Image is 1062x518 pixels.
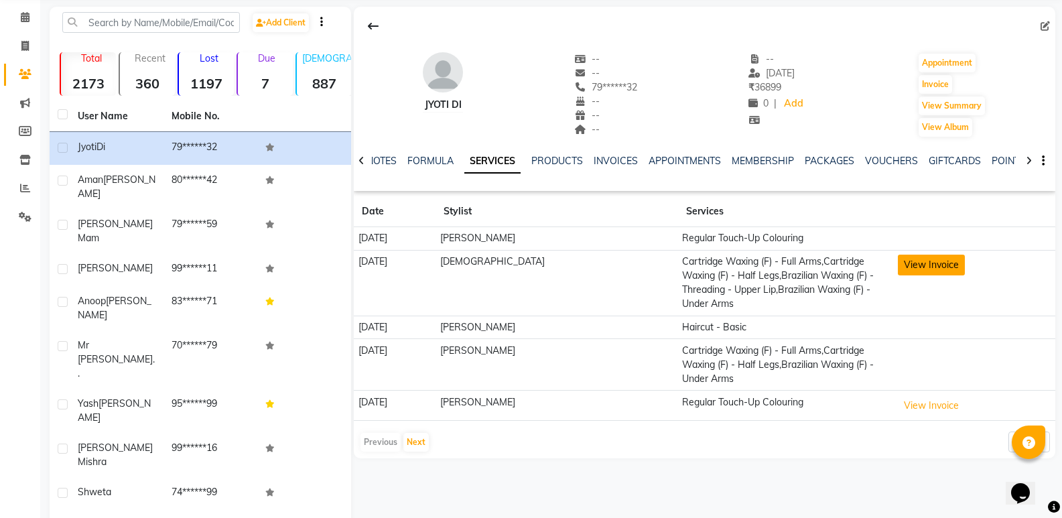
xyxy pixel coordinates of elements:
td: [PERSON_NAME] [436,339,678,391]
a: SERVICES [464,149,521,174]
td: [PERSON_NAME] [436,391,678,421]
button: View Album [919,118,972,137]
td: Regular Touch-Up Colouring [678,391,893,421]
th: Mobile No. [163,101,257,132]
span: Di [96,141,105,153]
div: Back to Client [359,13,387,39]
span: ₹ [748,81,754,93]
p: [DEMOGRAPHIC_DATA] [302,52,352,64]
a: FORMULA [407,155,454,167]
strong: 360 [120,75,175,92]
p: Total [66,52,116,64]
span: -- [575,95,600,107]
td: [DATE] [354,250,436,316]
a: MEMBERSHIP [732,155,794,167]
button: Invoice [919,75,952,94]
span: mr [PERSON_NAME] [78,339,153,365]
th: Date [354,196,436,227]
a: Add Client [253,13,309,32]
td: Cartridge Waxing (F) - Full Arms,Cartridge Waxing (F) - Half Legs,Brazilian Waxing (F) - Under Arms [678,339,893,391]
strong: 887 [297,75,352,92]
th: User Name [70,101,163,132]
span: Yash [78,397,98,409]
td: [DATE] [354,391,436,421]
span: -- [575,53,600,65]
a: GIFTCARDS [929,155,981,167]
span: [PERSON_NAME] [78,174,155,200]
td: Cartridge Waxing (F) - Full Arms,Cartridge Waxing (F) - Half Legs,Brazilian Waxing (F) - Threadin... [678,250,893,316]
a: NOTES [367,155,397,167]
button: Next [403,433,429,452]
iframe: chat widget [1006,464,1049,505]
div: Jyoti Di [423,98,463,112]
a: POINTS [992,155,1026,167]
td: [PERSON_NAME] [436,316,678,339]
span: Anoop [78,295,106,307]
th: Stylist [436,196,678,227]
span: 36899 [748,81,781,93]
td: [DATE] [354,227,436,251]
strong: 1197 [179,75,234,92]
strong: 7 [238,75,293,92]
span: [PERSON_NAME] [78,397,151,424]
span: [DATE] [748,67,795,79]
td: [DATE] [354,316,436,339]
button: View Invoice [898,255,965,275]
span: [PERSON_NAME] [78,218,153,230]
td: Regular Touch-Up Colouring [678,227,893,251]
p: Recent [125,52,175,64]
span: [PERSON_NAME] [78,442,153,454]
td: [DEMOGRAPHIC_DATA] [436,250,678,316]
input: Search by Name/Mobile/Email/Code [62,12,240,33]
td: [PERSON_NAME] [436,227,678,251]
span: -- [575,67,600,79]
a: APPOINTMENTS [649,155,721,167]
span: Jyoti [78,141,96,153]
span: [PERSON_NAME] [78,262,153,274]
button: View Summary [919,96,985,115]
span: shweta [78,486,111,498]
a: VOUCHERS [865,155,918,167]
a: INVOICES [594,155,638,167]
p: Lost [184,52,234,64]
a: Add [782,94,805,113]
span: 0 [748,97,769,109]
td: Haircut - Basic [678,316,893,339]
a: PRODUCTS [531,155,583,167]
span: -- [575,123,600,135]
strong: 2173 [61,75,116,92]
a: PACKAGES [805,155,854,167]
span: -- [575,109,600,121]
img: avatar [423,52,463,92]
span: Aman [78,174,103,186]
button: Appointment [919,54,976,72]
span: -- [748,53,774,65]
p: Due [241,52,293,64]
span: [PERSON_NAME] [78,295,151,321]
td: [DATE] [354,339,436,391]
span: Mishra [78,456,107,468]
button: View Invoice [898,395,965,416]
th: Services [678,196,893,227]
span: Mam [78,232,99,244]
span: | [774,96,777,111]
